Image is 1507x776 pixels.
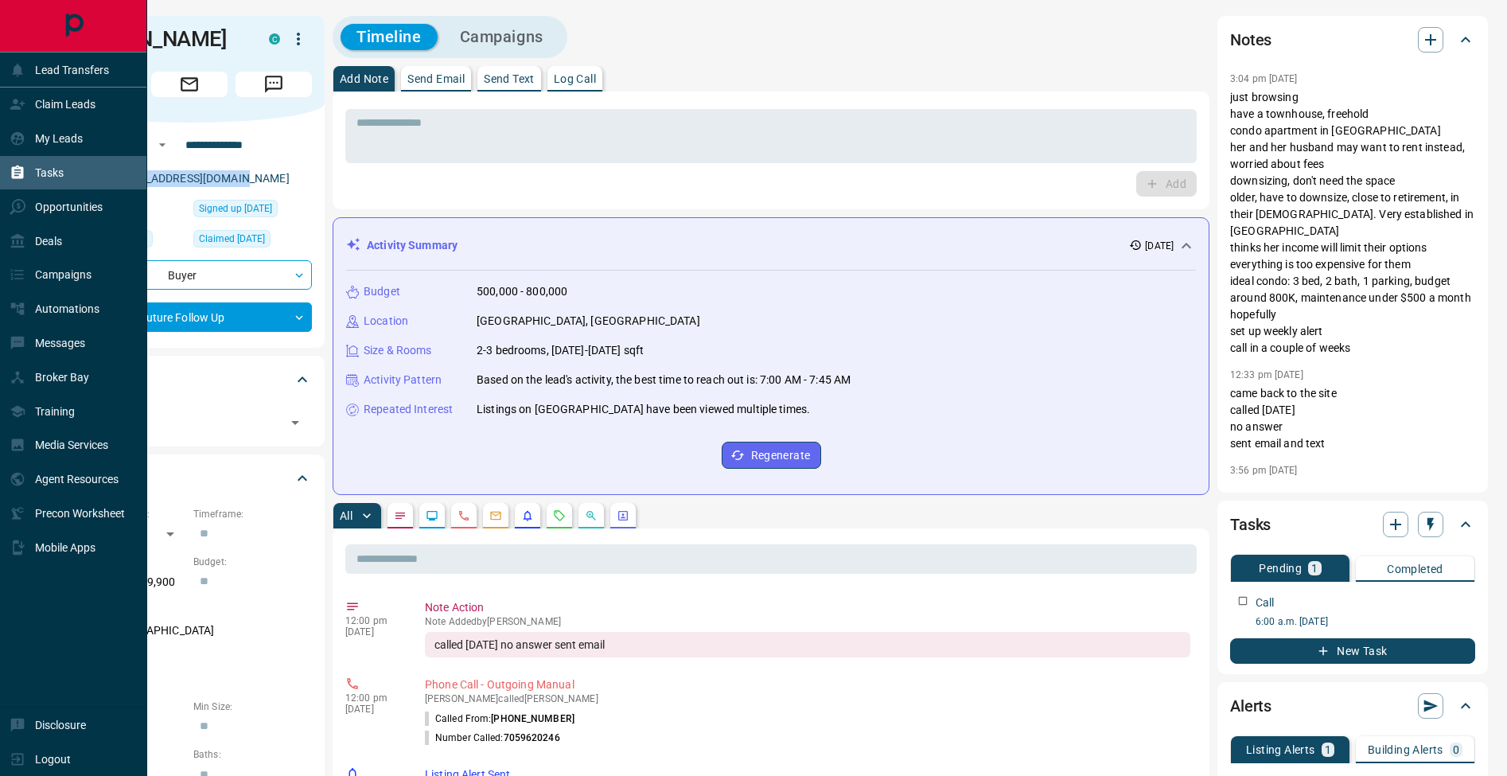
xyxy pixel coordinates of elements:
[364,283,400,300] p: Budget
[1230,21,1475,59] div: Notes
[193,747,312,762] p: Baths:
[504,732,560,743] span: 7059620246
[151,72,228,97] span: Email
[364,372,442,388] p: Activity Pattern
[199,231,265,247] span: Claimed [DATE]
[345,704,401,715] p: [DATE]
[425,731,560,745] p: Number Called:
[1230,89,1475,357] p: just browsing have a townhouse, freehold condo apartment in [GEOGRAPHIC_DATA] her and her husband...
[1256,614,1475,629] p: 6:00 a.m. [DATE]
[1246,744,1315,755] p: Listing Alerts
[521,509,534,522] svg: Listing Alerts
[489,509,502,522] svg: Emails
[585,509,598,522] svg: Opportunities
[340,73,388,84] p: Add Note
[477,313,700,330] p: [GEOGRAPHIC_DATA], [GEOGRAPHIC_DATA]
[1368,744,1443,755] p: Building Alerts
[491,713,574,724] span: [PHONE_NUMBER]
[67,260,312,290] div: Buyer
[193,700,312,714] p: Min Size:
[67,618,312,644] p: Orillia, [GEOGRAPHIC_DATA]
[345,692,401,704] p: 12:00 pm
[553,509,566,522] svg: Requests
[340,510,352,521] p: All
[617,509,629,522] svg: Agent Actions
[67,459,312,497] div: Criteria
[1230,385,1475,452] p: came back to the site called [DATE] no answer sent email and text
[269,33,280,45] div: condos.ca
[67,652,312,666] p: Motivation:
[284,411,306,434] button: Open
[1387,563,1443,575] p: Completed
[346,231,1196,260] div: Activity Summary[DATE]
[425,712,574,726] p: Called From:
[153,135,172,154] button: Open
[364,401,453,418] p: Repeated Interest
[193,555,312,569] p: Budget:
[722,442,821,469] button: Regenerate
[364,313,408,330] p: Location
[193,200,312,222] div: Sun May 26 2024
[1311,563,1318,574] p: 1
[554,73,596,84] p: Log Call
[477,401,810,418] p: Listings on [GEOGRAPHIC_DATA] have been viewed multiple times.
[425,693,1190,704] p: [PERSON_NAME] called [PERSON_NAME]
[1259,563,1302,574] p: Pending
[425,632,1190,657] div: called [DATE] no answer sent email
[1230,693,1271,719] h2: Alerts
[1230,481,1475,531] p: called [DATE] no answer sent email
[407,73,465,84] p: Send Email
[1145,239,1174,253] p: [DATE]
[1230,505,1475,544] div: Tasks
[1453,744,1459,755] p: 0
[67,361,312,399] div: Tags
[1230,27,1271,53] h2: Notes
[367,237,458,254] p: Activity Summary
[345,626,401,638] p: [DATE]
[193,507,312,521] p: Timeframe:
[341,24,438,50] button: Timeline
[1256,595,1275,611] p: Call
[425,616,1190,627] p: Note Added by [PERSON_NAME]
[444,24,559,50] button: Campaigns
[458,509,470,522] svg: Calls
[345,615,401,626] p: 12:00 pm
[1230,687,1475,725] div: Alerts
[1230,73,1298,84] p: 3:04 pm [DATE]
[477,342,644,359] p: 2-3 bedrooms, [DATE]-[DATE] sqft
[1325,744,1331,755] p: 1
[394,509,407,522] svg: Notes
[477,372,851,388] p: Based on the lead's activity, the best time to reach out is: 7:00 AM - 7:45 AM
[477,283,567,300] p: 500,000 - 800,000
[425,599,1190,616] p: Note Action
[1230,465,1298,476] p: 3:56 pm [DATE]
[364,342,432,359] p: Size & Rooms
[67,26,245,52] h1: [PERSON_NAME]
[110,172,290,185] a: [EMAIL_ADDRESS][DOMAIN_NAME]
[484,73,535,84] p: Send Text
[426,509,438,522] svg: Lead Browsing Activity
[193,230,312,252] div: Mon May 27 2024
[199,201,272,216] span: Signed up [DATE]
[67,302,312,332] div: Future Follow Up
[1230,638,1475,664] button: New Task
[236,72,312,97] span: Message
[425,677,1190,693] p: Phone Call - Outgoing Manual
[67,603,312,618] p: Areas Searched:
[1230,369,1303,380] p: 12:33 pm [DATE]
[1230,512,1271,537] h2: Tasks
